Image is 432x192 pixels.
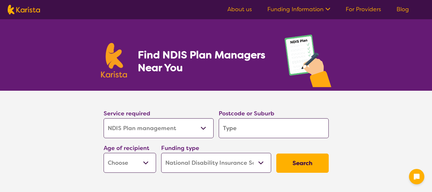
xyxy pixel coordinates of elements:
[276,154,329,173] button: Search
[227,5,252,13] a: About us
[267,5,330,13] a: Funding Information
[219,110,274,117] label: Postcode or Suburb
[138,48,271,74] h1: Find NDIS Plan Managers Near You
[104,144,149,152] label: Age of recipient
[219,118,329,138] input: Type
[346,5,381,13] a: For Providers
[101,43,127,78] img: Karista logo
[104,110,150,117] label: Service required
[8,5,40,14] img: Karista logo
[285,35,331,91] img: plan-management
[397,5,409,13] a: Blog
[161,144,199,152] label: Funding type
